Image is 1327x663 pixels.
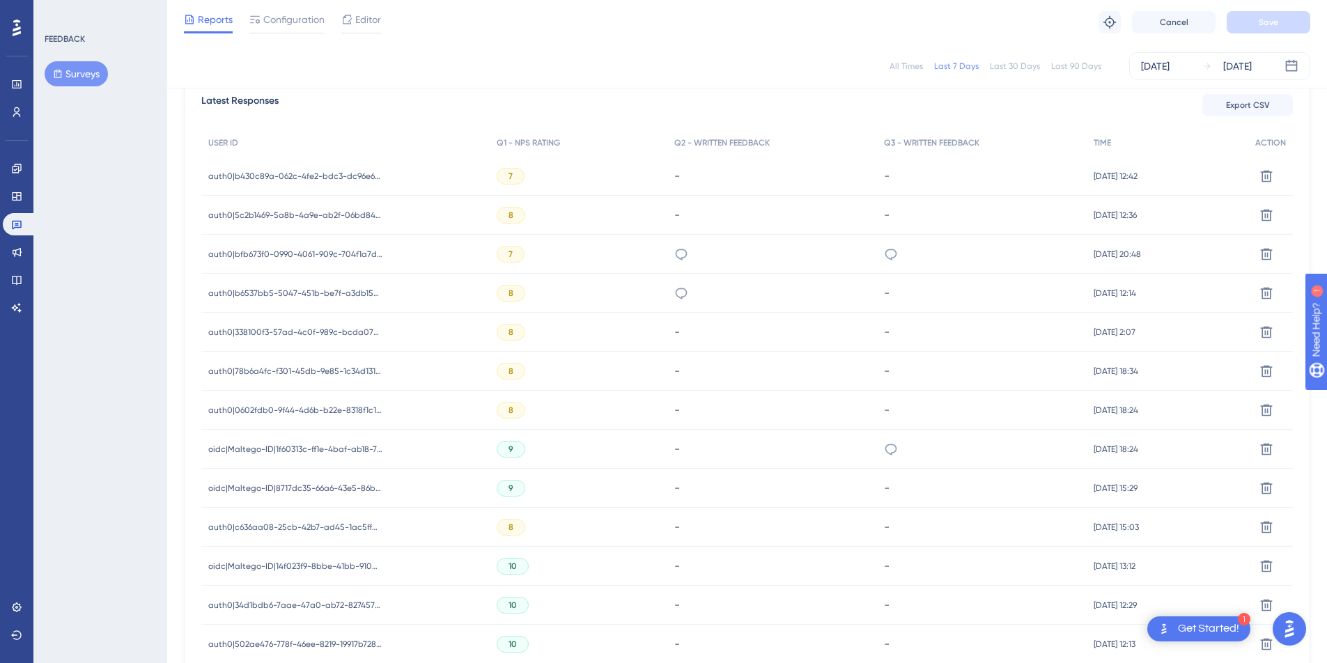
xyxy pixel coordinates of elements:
[1094,288,1136,299] span: [DATE] 12:14
[509,249,513,260] span: 7
[1051,61,1101,72] div: Last 90 Days
[1094,137,1111,148] span: TIME
[1094,171,1138,182] span: [DATE] 12:42
[509,639,517,650] span: 10
[884,137,979,148] span: Q3 - WRITTEN FEEDBACK
[674,637,870,650] div: -
[509,483,513,494] span: 9
[509,327,513,338] span: 8
[1226,100,1270,111] span: Export CSV
[1094,249,1141,260] span: [DATE] 20:48
[1094,405,1138,416] span: [DATE] 18:24
[884,637,1080,650] div: -
[33,3,87,20] span: Need Help?
[674,137,770,148] span: Q2 - WRITTEN FEEDBACK
[884,325,1080,338] div: -
[674,481,870,494] div: -
[208,366,382,377] span: auth0|78b6a4fc-f301-45db-9e85-1c34d1313f79
[509,366,513,377] span: 8
[674,403,870,416] div: -
[884,169,1080,182] div: -
[1094,522,1139,533] span: [DATE] 15:03
[355,11,381,28] span: Editor
[884,286,1080,299] div: -
[208,210,382,221] span: auth0|5c2b1469-5a8b-4a9e-ab2f-06bd84de213d
[509,210,513,221] span: 8
[208,288,382,299] span: auth0|b6537bb5-5047-451b-be7f-a3db15c4d0bd
[674,364,870,377] div: -
[198,11,233,28] span: Reports
[1259,17,1278,28] span: Save
[208,522,382,533] span: auth0|c636aa08-25cb-42b7-ad45-1ac5ffb09022
[674,169,870,182] div: -
[509,600,517,611] span: 10
[1141,58,1170,75] div: [DATE]
[1094,483,1138,494] span: [DATE] 15:29
[509,444,513,455] span: 9
[1094,600,1137,611] span: [DATE] 12:29
[208,171,382,182] span: auth0|b430c89a-062c-4fe2-bdc3-dc96e682ee90
[884,403,1080,416] div: -
[674,208,870,221] div: -
[1255,137,1286,148] span: ACTION
[509,561,517,572] span: 10
[45,33,85,45] div: FEEDBACK
[934,61,979,72] div: Last 7 Days
[509,405,513,416] span: 8
[201,93,279,118] span: Latest Responses
[509,522,513,533] span: 8
[1202,94,1293,116] button: Export CSV
[509,288,513,299] span: 8
[1156,621,1172,637] img: launcher-image-alternative-text
[1178,621,1239,637] div: Get Started!
[497,137,560,148] span: Q1 - NPS RATING
[884,208,1080,221] div: -
[97,7,101,18] div: 1
[1094,639,1135,650] span: [DATE] 12:13
[884,520,1080,533] div: -
[1160,17,1188,28] span: Cancel
[674,598,870,611] div: -
[1268,608,1310,650] iframe: UserGuiding AI Assistant Launcher
[884,481,1080,494] div: -
[208,483,382,494] span: oidc|Maltego-ID|8717dc35-66a6-43e5-86b4-c1092e5b95eb
[263,11,325,28] span: Configuration
[1223,58,1252,75] div: [DATE]
[208,249,382,260] span: auth0|bfb673f0-0990-4061-909c-704f1a7d02ed
[990,61,1040,72] div: Last 30 Days
[884,559,1080,572] div: -
[674,442,870,455] div: -
[890,61,923,72] div: All Times
[1094,327,1135,338] span: [DATE] 2:07
[884,364,1080,377] div: -
[1094,444,1138,455] span: [DATE] 18:24
[509,171,513,182] span: 7
[208,639,382,650] span: auth0|502ae476-778f-46ee-8219-19917b728f2a
[1227,11,1310,33] button: Save
[1238,613,1250,625] div: 1
[208,137,238,148] span: USER ID
[208,600,382,611] span: auth0|34d1bdb6-7aae-47a0-ab72-8274579e1ed3
[1094,210,1137,221] span: [DATE] 12:36
[208,444,382,455] span: oidc|Maltego-ID|1f60313c-ff1e-4baf-ab18-7cbbdbd5dc41
[208,405,382,416] span: auth0|0602fdb0-9f44-4d6b-b22e-8318f1c10e39
[884,598,1080,611] div: -
[208,561,382,572] span: oidc|Maltego-ID|14f023f9-8bbe-41bb-910a-11f8578a5d98
[1094,561,1135,572] span: [DATE] 13:12
[1094,366,1138,377] span: [DATE] 18:34
[674,559,870,572] div: -
[1132,11,1216,33] button: Cancel
[674,325,870,338] div: -
[674,520,870,533] div: -
[1147,616,1250,641] div: Open Get Started! checklist, remaining modules: 1
[45,61,108,86] button: Surveys
[208,327,382,338] span: auth0|338100f3-57ad-4c0f-989c-bcda07599a61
